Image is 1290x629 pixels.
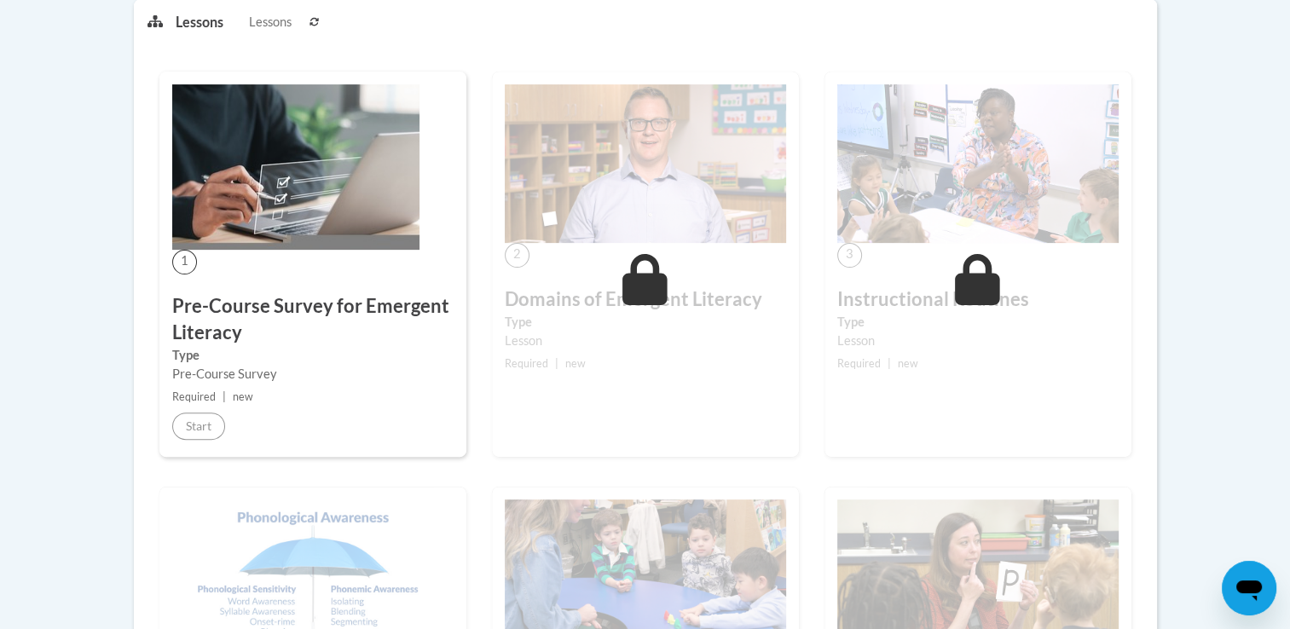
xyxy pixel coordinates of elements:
[249,13,292,32] span: Lessons
[505,243,529,268] span: 2
[505,286,786,313] h3: Domains of Emergent Literacy
[176,13,223,32] p: Lessons
[837,332,1119,350] div: Lesson
[837,286,1119,313] h3: Instructional Routines
[172,293,454,346] h3: Pre-Course Survey for Emergent Literacy
[172,365,454,384] div: Pre-Course Survey
[172,390,216,403] span: Required
[172,84,419,250] img: Course Image
[837,243,862,268] span: 3
[505,313,786,332] label: Type
[888,357,891,370] span: |
[837,357,881,370] span: Required
[505,357,548,370] span: Required
[172,250,197,274] span: 1
[565,357,586,370] span: new
[898,357,918,370] span: new
[837,84,1119,243] img: Course Image
[505,84,786,243] img: Course Image
[555,357,558,370] span: |
[1222,561,1276,615] iframe: Button to launch messaging window
[233,390,253,403] span: new
[223,390,226,403] span: |
[837,313,1119,332] label: Type
[172,413,225,440] button: Start
[505,332,786,350] div: Lesson
[172,346,454,365] label: Type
